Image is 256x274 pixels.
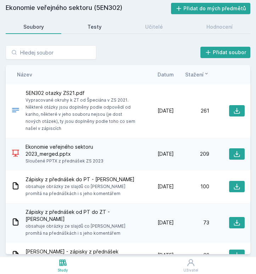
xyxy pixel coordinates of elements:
[6,20,61,34] a: Soubory
[158,219,174,226] span: [DATE]
[158,183,174,190] span: [DATE]
[185,71,204,78] span: Stažení
[58,268,68,273] div: Study
[11,149,20,159] div: PPTX
[200,47,251,58] button: Přidat soubor
[145,23,163,30] div: Učitelé
[23,23,44,30] div: Soubory
[183,268,198,273] div: Uživatel
[158,252,174,259] span: [DATE]
[174,183,209,190] div: 100
[185,71,209,78] button: Stažení
[174,252,209,259] div: 62
[25,248,118,255] span: [PERSON_NAME] - zápisky z přednášek
[25,143,136,158] span: Ekonomie veřejného sektoru 2023_merged.pptx
[128,20,181,34] a: Učitelé
[11,106,20,116] div: PDF
[25,158,136,165] span: Sloučené PPTX z přednášek ZS 2023
[70,20,119,34] a: Testy
[87,23,102,30] div: Testy
[126,257,256,274] a: Uživatel
[158,71,174,78] button: Datum
[174,107,209,114] div: 261
[25,90,136,97] span: 5EN302 otazky ZS21.pdf
[158,107,174,114] span: [DATE]
[25,176,136,183] span: Zápisky z přednášek do PT - [PERSON_NAME]
[174,219,209,226] div: 73
[25,209,136,223] span: Zápisky z přednášek od PT do ZT - [PERSON_NAME]
[171,3,251,14] button: Přidat do mých předmětů
[6,45,96,59] input: Hledej soubor
[174,150,209,158] div: 209
[25,183,136,197] span: obsahuje obrázky ze slajdů co [PERSON_NAME] promítá na přednáškách i s jeho komentářem
[25,223,136,237] span: obsahuje obrázky ze slajdů co [PERSON_NAME] promítá na přednáškách i s jeho komentářem
[25,97,136,132] span: Vypracované okruhy k ZT od Špeciána v ZS 2021. Některé otázky jsou doplněny podle odpovědí od kar...
[189,20,250,34] a: Hodnocení
[6,3,171,14] h2: Ekonomie veřejného sektoru (5EN302)
[17,71,32,78] button: Název
[158,150,174,158] span: [DATE]
[206,23,233,30] div: Hodnocení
